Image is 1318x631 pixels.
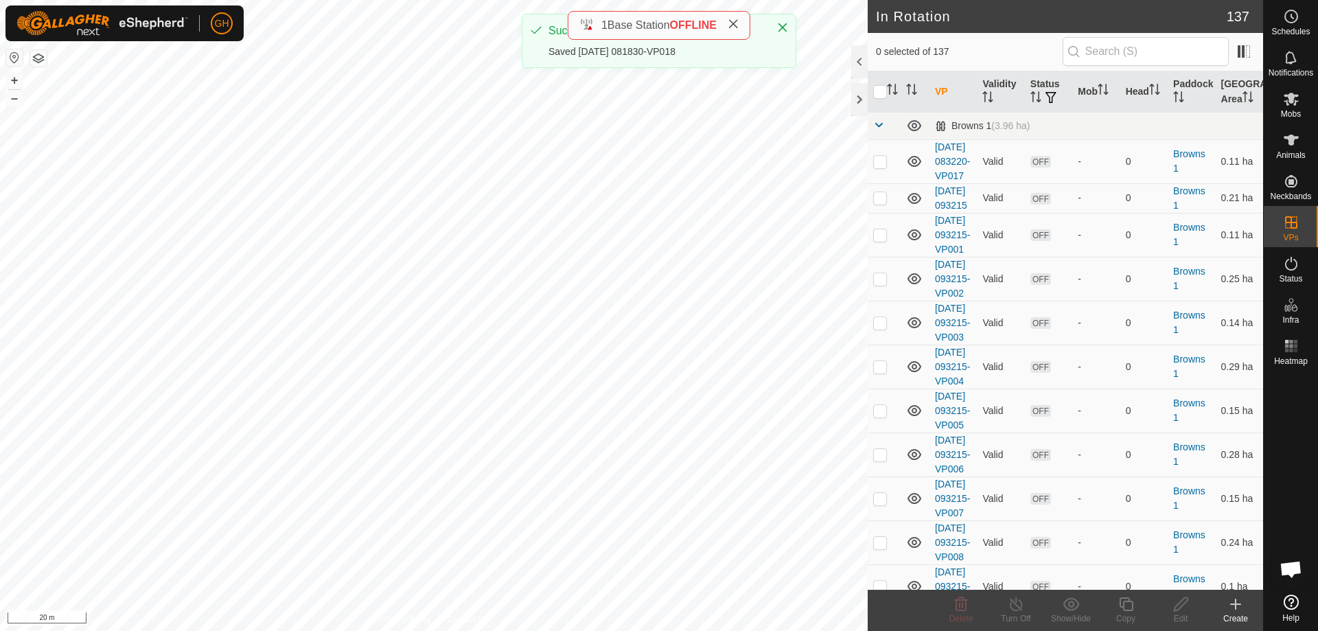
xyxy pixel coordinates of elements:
[977,477,1024,520] td: Valid
[977,301,1024,345] td: Valid
[1030,156,1051,168] span: OFF
[935,120,1030,132] div: Browns 1
[1120,257,1168,301] td: 0
[1173,573,1205,599] a: Browns 1
[1149,86,1160,97] p-sorticon: Activate to sort
[1120,139,1168,183] td: 0
[935,435,970,474] a: [DATE] 093215-VP006
[935,479,970,518] a: [DATE] 093215-VP007
[1078,272,1114,286] div: -
[1173,222,1205,247] a: Browns 1
[1030,405,1051,417] span: OFF
[1153,612,1208,625] div: Edit
[977,213,1024,257] td: Valid
[1120,213,1168,257] td: 0
[991,120,1030,131] span: (3.96 ha)
[1072,71,1120,113] th: Mob
[1270,192,1311,200] span: Neckbands
[1078,536,1114,550] div: -
[1281,110,1301,118] span: Mobs
[548,23,763,39] div: Success
[935,215,970,255] a: [DATE] 093215-VP001
[1173,148,1205,174] a: Browns 1
[1078,154,1114,169] div: -
[16,11,188,36] img: Gallagher Logo
[30,50,47,67] button: Map Layers
[935,566,970,606] a: [DATE] 093215-VP009
[977,389,1024,433] td: Valid
[215,16,229,31] span: GH
[1120,433,1168,477] td: 0
[977,345,1024,389] td: Valid
[1216,213,1263,257] td: 0.11 ha
[1282,316,1299,324] span: Infra
[670,19,717,31] span: OFFLINE
[1173,485,1205,511] a: Browns 1
[949,614,973,623] span: Delete
[1216,139,1263,183] td: 0.11 ha
[1063,37,1229,66] input: Search (S)
[1030,361,1051,373] span: OFF
[1216,477,1263,520] td: 0.15 ha
[1030,537,1051,549] span: OFF
[1078,228,1114,242] div: -
[1227,6,1249,27] span: 137
[1276,151,1306,159] span: Animals
[1078,448,1114,462] div: -
[1173,266,1205,291] a: Browns 1
[982,93,993,104] p-sorticon: Activate to sort
[1216,564,1263,608] td: 0.1 ha
[1269,69,1313,77] span: Notifications
[6,90,23,106] button: –
[1208,612,1263,625] div: Create
[773,18,792,37] button: Close
[1216,301,1263,345] td: 0.14 ha
[1274,357,1308,365] span: Heatmap
[1030,581,1051,593] span: OFF
[1120,477,1168,520] td: 0
[935,259,970,299] a: [DATE] 093215-VP002
[906,86,917,97] p-sorticon: Activate to sort
[1242,93,1253,104] p-sorticon: Activate to sort
[1279,275,1302,283] span: Status
[1216,433,1263,477] td: 0.28 ha
[1078,404,1114,418] div: -
[608,19,670,31] span: Base Station
[988,612,1043,625] div: Turn Off
[1283,233,1298,242] span: VPs
[935,391,970,431] a: [DATE] 093215-VP005
[1120,183,1168,213] td: 0
[1216,345,1263,389] td: 0.29 ha
[1078,191,1114,205] div: -
[876,45,1063,59] span: 0 selected of 137
[1098,86,1109,97] p-sorticon: Activate to sort
[1030,229,1051,241] span: OFF
[1030,93,1041,104] p-sorticon: Activate to sort
[977,71,1024,113] th: Validity
[977,564,1024,608] td: Valid
[1173,185,1205,211] a: Browns 1
[1078,580,1114,594] div: -
[1120,564,1168,608] td: 0
[1216,183,1263,213] td: 0.21 ha
[448,613,488,626] a: Contact Us
[1264,589,1318,628] a: Help
[1120,520,1168,564] td: 0
[1030,193,1051,205] span: OFF
[1120,389,1168,433] td: 0
[601,19,608,31] span: 1
[1078,492,1114,506] div: -
[977,520,1024,564] td: Valid
[1216,71,1263,113] th: [GEOGRAPHIC_DATA] Area
[1030,273,1051,285] span: OFF
[977,183,1024,213] td: Valid
[1173,441,1205,467] a: Browns 1
[977,139,1024,183] td: Valid
[1173,310,1205,335] a: Browns 1
[1173,529,1205,555] a: Browns 1
[876,8,1227,25] h2: In Rotation
[1271,27,1310,36] span: Schedules
[935,185,967,211] a: [DATE] 093215
[1120,345,1168,389] td: 0
[1043,612,1098,625] div: Show/Hide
